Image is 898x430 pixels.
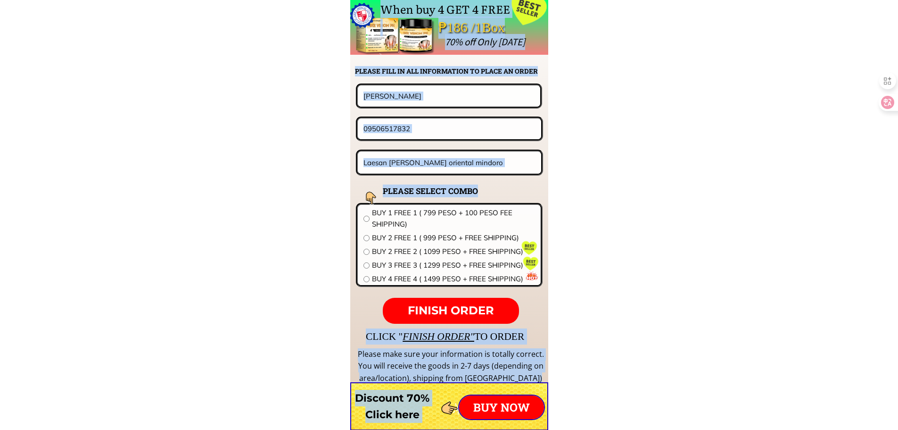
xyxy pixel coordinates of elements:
[383,185,502,197] h2: PLEASE SELECT COMBO
[372,232,535,244] span: BUY 2 FREE 1 ( 999 PESO + FREE SHIPPING)
[438,17,532,39] div: ₱186 /1Box
[366,329,799,345] div: CLICK " TO ORDER
[356,348,545,385] div: Please make sure your information is totally correct. You will receive the goods in 2-7 days (dep...
[403,331,474,342] span: FINISH ORDER"
[445,34,736,50] div: 70% off Only [DATE]
[361,85,537,106] input: Your name
[361,152,538,174] input: Address
[459,396,544,419] p: BUY NOW
[355,66,547,76] h2: PLEASE FILL IN ALL INFORMATION TO PLACE AN ORDER
[372,246,535,257] span: BUY 2 FREE 2 ( 1099 PESO + FREE SHIPPING)
[350,390,435,423] h3: Discount 70% Click here
[372,207,535,230] span: BUY 1 FREE 1 ( 799 PESO + 100 PESO FEE SHIPPING)
[372,260,535,271] span: BUY 3 FREE 3 ( 1299 PESO + FREE SHIPPING)
[408,304,494,317] span: FINISH ORDER
[361,118,538,139] input: Phone number
[372,273,535,285] span: BUY 4 FREE 4 ( 1499 PESO + FREE SHIPPING)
